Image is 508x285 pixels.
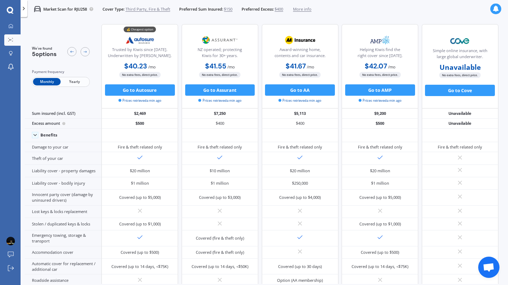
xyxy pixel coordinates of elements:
[25,165,101,177] div: Liability cover - property damages
[43,6,87,12] p: Market Scan for RJU258
[438,144,482,150] div: Fire & theft related only
[359,72,401,77] span: No extra fees, direct price.
[25,177,101,190] div: Liability cover - bodily injury
[286,62,306,71] b: $41.67
[342,108,418,118] div: $9,200
[388,64,396,69] span: / mo
[440,65,481,70] b: Unavailable
[242,6,274,12] span: Preferred Excess:
[365,62,387,71] b: $42.07
[32,69,90,75] div: Payment frequency
[422,119,498,129] div: Unavailable
[422,108,498,118] div: Unavailable
[275,6,283,12] span: $400
[119,221,161,227] div: Covered (up to $1,000)
[111,264,168,269] div: Covered (up to 14 days, <$75K)
[182,119,258,129] div: $400
[293,6,311,12] span: More info
[278,144,322,150] div: Fire & theft related only
[292,180,308,186] div: $250,000
[40,133,57,138] div: Benefits
[359,221,401,227] div: Covered (up to $1,000)
[371,180,389,186] div: $1 million
[224,6,232,12] span: $150
[131,180,149,186] div: $1 million
[119,72,161,77] span: No extra fees, direct price.
[61,78,88,85] span: Yearly
[25,230,101,246] div: Emergency towing, storage & transport
[130,168,150,174] div: $20 million
[279,195,321,200] div: Covered (up to $4,000)
[192,264,248,269] div: Covered (up to 14 days, <$50K)
[262,119,338,129] div: $400
[265,84,335,96] button: Go to AA
[118,98,161,103] span: Prices retrieved a min ago
[185,84,255,96] button: Go to Assurant
[25,152,101,164] div: Theft of your car
[119,195,161,200] div: Covered (up to $5,000)
[427,48,493,62] div: Simple online insurance, with large global underwriter.
[32,46,57,51] span: We've found
[262,108,338,118] div: $5,113
[359,195,401,200] div: Covered (up to $5,000)
[25,142,101,152] div: Damage to your car
[210,168,230,174] div: $10 million
[205,62,226,71] b: $41.55
[32,50,57,58] span: 5 options
[201,33,239,47] img: Assurant.png
[199,72,241,77] span: No extra fees, direct price.
[121,33,159,47] img: Autosure.webp
[266,47,333,61] div: Award-winning home, contents and car insurance.
[277,278,323,283] div: Option (AA membership)
[25,119,101,129] div: Excess amount
[439,72,481,78] span: No extra fees, direct price.
[358,144,402,150] div: Fire & theft related only
[106,47,173,61] div: Trusted by Kiwis since [DATE]. Underwritten by [PERSON_NAME].
[352,264,408,269] div: Covered (up to 14 days, <$75K)
[25,190,101,205] div: Innocent party cover (damage by uninsured drivers)
[33,78,61,85] span: Monthly
[25,259,101,274] div: Automatic cover for replacement / additional car
[25,246,101,259] div: Accommodation cover
[370,168,390,174] div: $20 million
[25,108,101,118] div: Sum insured (incl. GST)
[196,250,244,255] div: Covered (fire & theft only)
[198,144,242,150] div: Fire & theft related only
[199,195,241,200] div: Covered (up to $3,000)
[342,119,418,129] div: $500
[198,98,241,103] span: Prices retrieved a min ago
[182,108,258,118] div: $7,250
[347,47,413,61] div: Helping Kiwis find the right cover since [DATE].
[361,33,399,47] img: AMP.webp
[211,180,229,186] div: $1 million
[105,84,175,96] button: Go to Autosure
[359,98,402,103] span: Prices retrieved a min ago
[478,257,499,278] div: Open chat
[148,64,156,69] span: / mo
[118,144,162,150] div: Fire & theft related only
[227,64,235,69] span: / mo
[307,64,314,69] span: / mo
[290,168,310,174] div: $20 million
[196,235,244,241] div: Covered (fire & theft only)
[6,237,15,245] img: ALV-UjUV7yB7z4wgbFzMLOBhWBRwJB8GbGtxzqa4EJ6qy-SBJ7UbzZW7vodTqdkD06ha1M2JpndYXmZVDJwHI1yf8Xs-AYc0a...
[25,218,101,230] div: Stolen / duplicated keys & locks
[278,98,321,103] span: Prices retrieved a min ago
[187,47,253,61] div: NZ operated; protecting Kiwis for 30+ years.
[281,33,319,47] img: AA.webp
[121,250,159,255] div: Covered (up to $500)
[345,84,415,96] button: Go to AMP
[124,62,147,71] b: $40.23
[279,72,321,77] span: No extra fees, direct price.
[124,27,156,32] div: 💰 Cheapest option
[361,250,399,255] div: Covered (up to $500)
[441,34,479,48] img: Cove.webp
[278,264,322,269] div: Covered (up to 30 days)
[101,108,178,118] div: $2,469
[34,6,41,12] img: car.f15378c7a67c060ca3f3.svg
[101,119,178,129] div: $500
[103,6,125,12] span: Cover Type:
[425,85,495,96] button: Go to Cove
[25,206,101,218] div: Lost keys & locks replacement
[126,6,170,12] span: Third Party, Fire & Theft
